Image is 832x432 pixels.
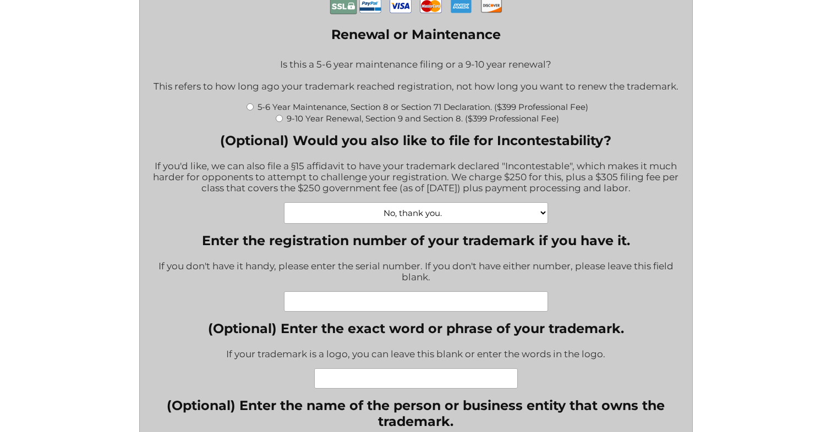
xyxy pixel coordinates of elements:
div: If you don't have it handy, please enter the serial number. If you don't have either number, plea... [148,253,685,291]
label: 9-10 Year Renewal, Section 9 and Section 8. ($399 Professional Fee) [287,113,559,124]
div: Is this a 5-6 year maintenance filing or a 9-10 year renewal? This refers to how long ago your tr... [148,52,685,101]
legend: Renewal or Maintenance [331,26,501,42]
label: Enter the registration number of your trademark if you have it. [148,232,685,248]
label: 5-6 Year Maintenance, Section 8 or Section 71 Declaration. ($399 Professional Fee) [258,102,588,112]
div: If your trademark is a logo, you can leave this blank or enter the words in the logo. [208,341,624,368]
label: (Optional) Would you also like to file for Incontestability? [148,132,685,148]
div: If you'd like, we can also file a §15 affidavit to have your trademark declared "Incontestable", ... [148,153,685,202]
label: (Optional) Enter the name of the person or business entity that owns the trademark. [148,397,685,429]
label: (Optional) Enter the exact word or phrase of your trademark. [208,320,624,336]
